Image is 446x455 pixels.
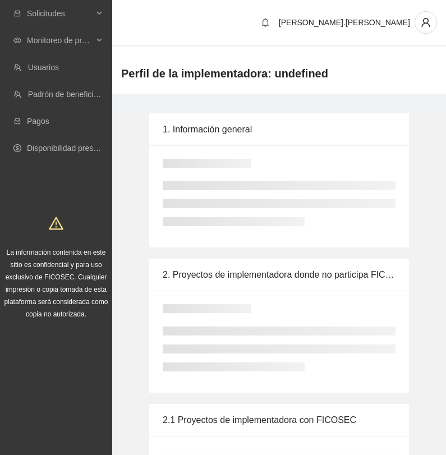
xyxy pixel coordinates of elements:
div: 2. Proyectos de implementadora donde no participa FICOSEC [163,259,396,291]
div: 2.1 Proyectos de implementadora con FICOSEC [163,404,396,436]
a: Padrón de beneficiarios [28,90,111,99]
span: eye [13,36,21,44]
button: user [415,11,437,34]
div: 1. Información general [163,113,396,145]
a: Usuarios [28,63,59,72]
span: inbox [13,10,21,17]
a: Disponibilidad presupuestal [27,144,123,153]
span: Monitoreo de proyectos [27,29,93,52]
span: La información contenida en este sitio es confidencial y para uso exclusivo de FICOSEC. Cualquier... [4,249,108,318]
span: [PERSON_NAME].[PERSON_NAME] [279,18,410,27]
span: bell [257,18,274,27]
span: user [415,17,436,27]
button: bell [256,13,274,31]
span: Perfil de la implementadora: undefined [121,65,328,82]
a: Pagos [27,117,49,126]
span: Solicitudes [27,2,93,25]
span: warning [49,216,63,231]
